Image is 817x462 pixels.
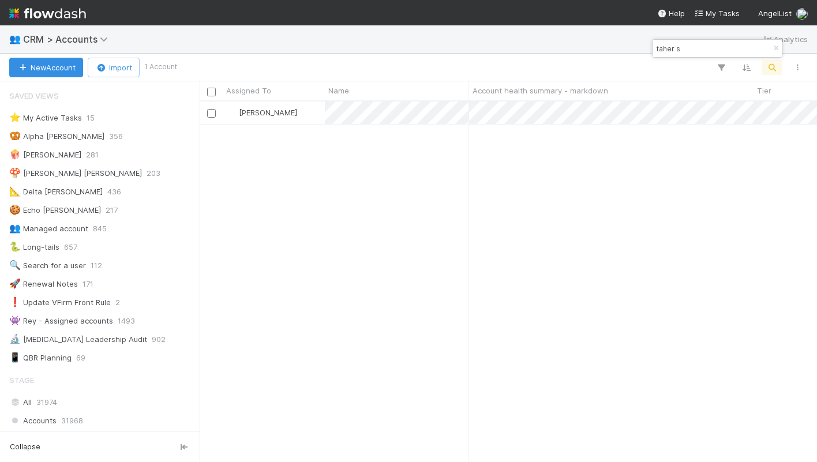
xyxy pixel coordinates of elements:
[757,85,771,96] span: Tier
[9,112,21,122] span: ⭐
[147,166,160,181] span: 203
[86,148,99,162] span: 281
[473,85,608,96] span: Account health summary - markdown
[9,352,21,362] span: 📱
[107,185,121,199] span: 436
[118,314,135,328] span: 1493
[9,297,21,307] span: ❗
[23,33,114,45] span: CRM > Accounts
[207,88,216,96] input: Toggle All Rows Selected
[9,258,86,273] div: Search for a user
[9,414,57,428] span: Accounts
[9,166,142,181] div: [PERSON_NAME] [PERSON_NAME]
[9,3,86,23] img: logo-inverted-e16ddd16eac7371096b0.svg
[152,332,166,347] span: 902
[83,277,93,291] span: 171
[9,111,82,125] div: My Active Tasks
[9,221,88,236] div: Managed account
[9,242,21,251] span: 🐍
[36,395,57,410] span: 31974
[61,414,83,428] span: 31968
[9,315,21,325] span: 👾
[9,186,21,196] span: 📐
[9,129,104,144] div: Alpha [PERSON_NAME]
[76,351,85,365] span: 69
[9,369,34,392] span: Stage
[106,203,118,217] span: 217
[115,295,120,310] span: 2
[9,131,21,141] span: 🥨
[91,258,102,273] span: 112
[762,32,808,46] a: Analytics
[207,109,216,118] input: Toggle Row Selected
[9,334,21,344] span: 🔬
[9,277,78,291] div: Renewal Notes
[9,168,21,178] span: 🍄
[9,279,21,288] span: 🚀
[9,58,83,77] button: NewAccount
[9,84,59,107] span: Saved Views
[239,108,297,117] span: [PERSON_NAME]
[9,185,103,199] div: Delta [PERSON_NAME]
[654,42,770,55] input: Search...
[9,203,101,217] div: Echo [PERSON_NAME]
[226,85,271,96] span: Assigned To
[9,149,21,159] span: 🍿
[9,240,59,254] div: Long-tails
[88,58,140,77] button: Import
[796,8,808,20] img: avatar_d1f4bd1b-0b26-4d9b-b8ad-69b413583d95.png
[9,395,197,410] div: All
[9,260,21,270] span: 🔍
[144,62,177,72] small: 1 Account
[87,111,95,125] span: 15
[657,7,685,19] div: Help
[9,351,72,365] div: QBR Planning
[64,240,77,254] span: 657
[9,332,147,347] div: [MEDICAL_DATA] Leadership Audit
[328,85,349,96] span: Name
[9,314,113,328] div: Rey - Assigned accounts
[93,221,107,236] span: 845
[9,148,81,162] div: [PERSON_NAME]
[10,442,40,452] span: Collapse
[228,108,237,117] img: avatar_eed832e9-978b-43e4-b51e-96e46fa5184b.png
[9,34,21,44] span: 👥
[109,129,123,144] span: 356
[9,295,111,310] div: Update VFirm Front Rule
[9,205,21,215] span: 🍪
[758,9,792,18] span: AngelList
[694,9,740,18] span: My Tasks
[9,223,21,233] span: 👥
